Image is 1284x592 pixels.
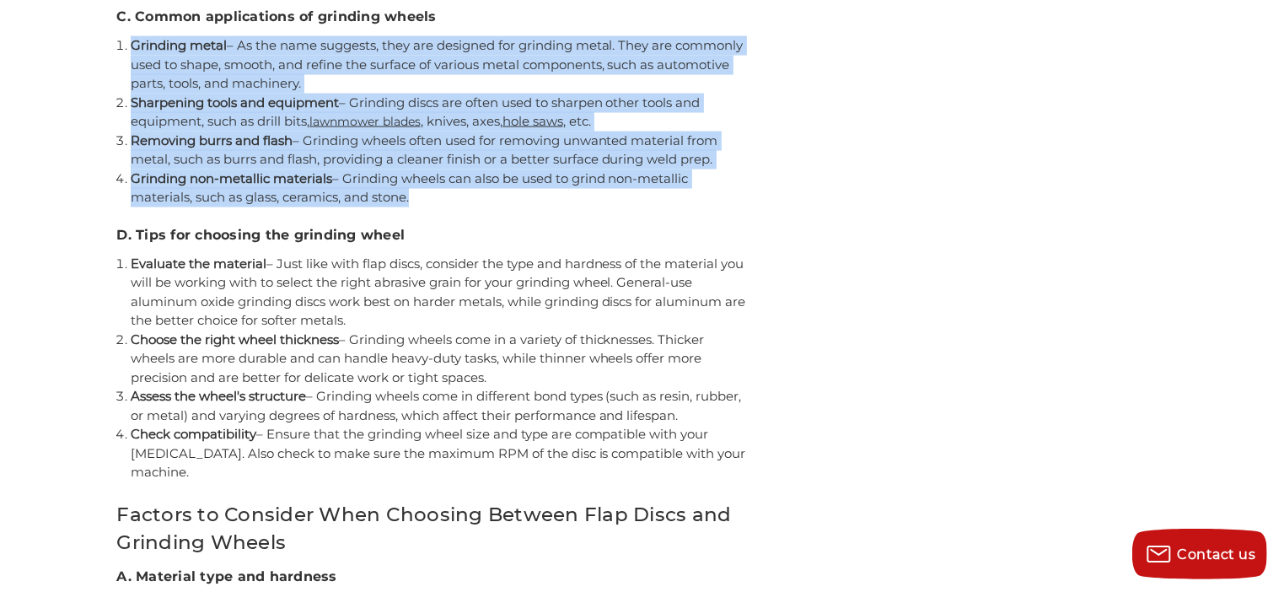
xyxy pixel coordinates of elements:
[117,7,749,27] h3: C. Common applications of grinding wheels
[131,37,227,53] strong: Grinding metal
[131,388,306,404] strong: Assess the wheel's structure
[502,113,563,129] a: hole saws
[131,170,749,207] li: – Grinding wheels can also be used to grind non-metallic materials, such as glass, ceramics, and ...
[117,500,749,558] h2: Factors to Consider When Choosing Between Flap Discs and Grinding Wheels
[131,331,749,388] li: – Grinding wheels come in a variety of thicknesses. Thicker wheels are more durable and can handl...
[131,170,332,186] strong: Grinding non-metallic materials
[1132,529,1267,579] button: Contact us
[131,256,266,272] strong: Evaluate the material
[131,132,749,170] li: – Grinding wheels often used for removing unwanted material from metal, such as burrs and flash, ...
[131,94,749,132] li: – Grinding discs are often used to sharpen other tools and equipment, such as drill bits, , knive...
[131,255,749,331] li: – Just like with flap discs, consider the type and hardness of the material you will be working w...
[131,36,749,94] li: – As the name suggests, they are designed for grinding metal. They are commonly used to shape, sm...
[131,425,749,482] li: – Ensure that the grinding wheel size and type are compatible with your [MEDICAL_DATA]. Also chec...
[117,225,749,245] h3: D. Tips for choosing the grinding wheel
[131,94,339,110] strong: Sharpening tools and equipment
[309,114,421,129] a: lawnmower blades
[1178,546,1256,562] span: Contact us
[131,387,749,425] li: – Grinding wheels come in different bond types (such as resin, rubber, or metal) and varying degr...
[131,331,339,347] strong: Choose the right wheel thickness
[131,426,256,442] strong: Check compatibility
[131,132,293,148] strong: Removing burrs and flash
[117,568,749,588] h3: A. Material type and hardness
